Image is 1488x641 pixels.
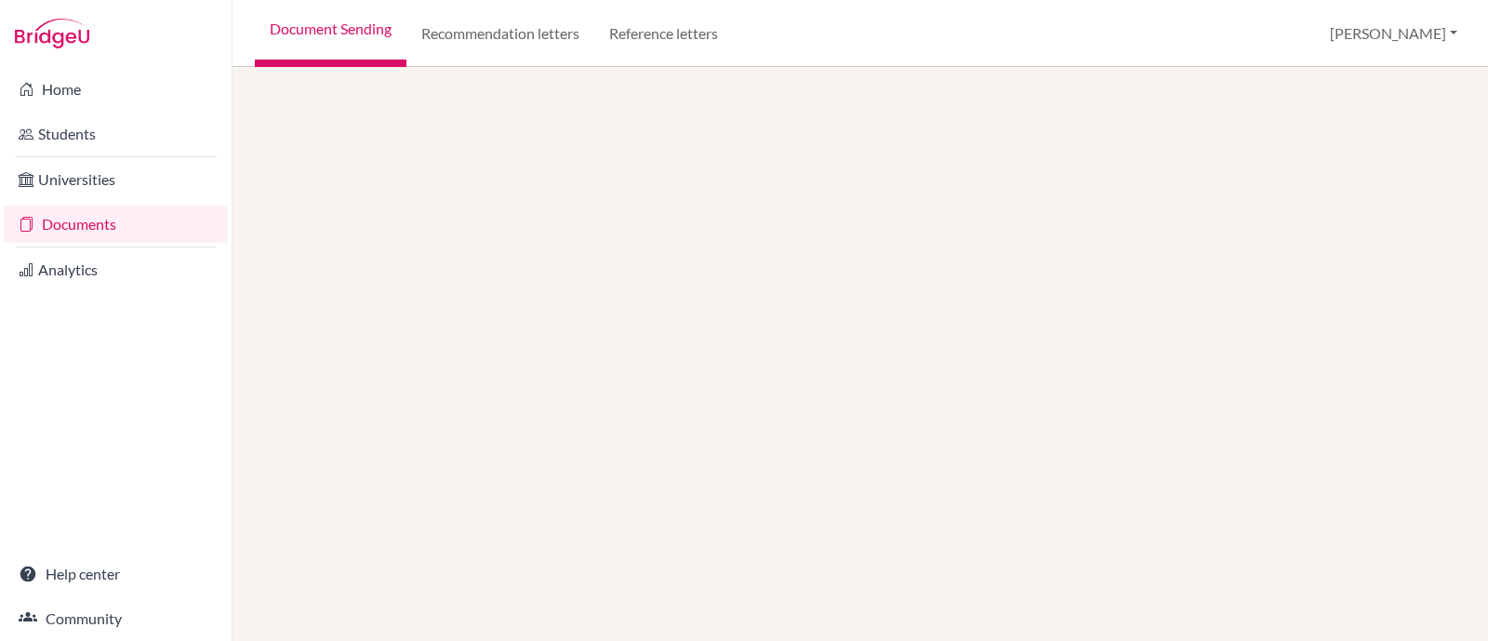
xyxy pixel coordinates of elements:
button: [PERSON_NAME] [1322,16,1466,51]
a: Help center [4,555,228,593]
a: Universities [4,161,228,198]
a: Students [4,115,228,153]
a: Documents [4,206,228,243]
a: Home [4,71,228,108]
a: Community [4,600,228,637]
img: Bridge-U [15,19,89,48]
a: Analytics [4,251,228,288]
